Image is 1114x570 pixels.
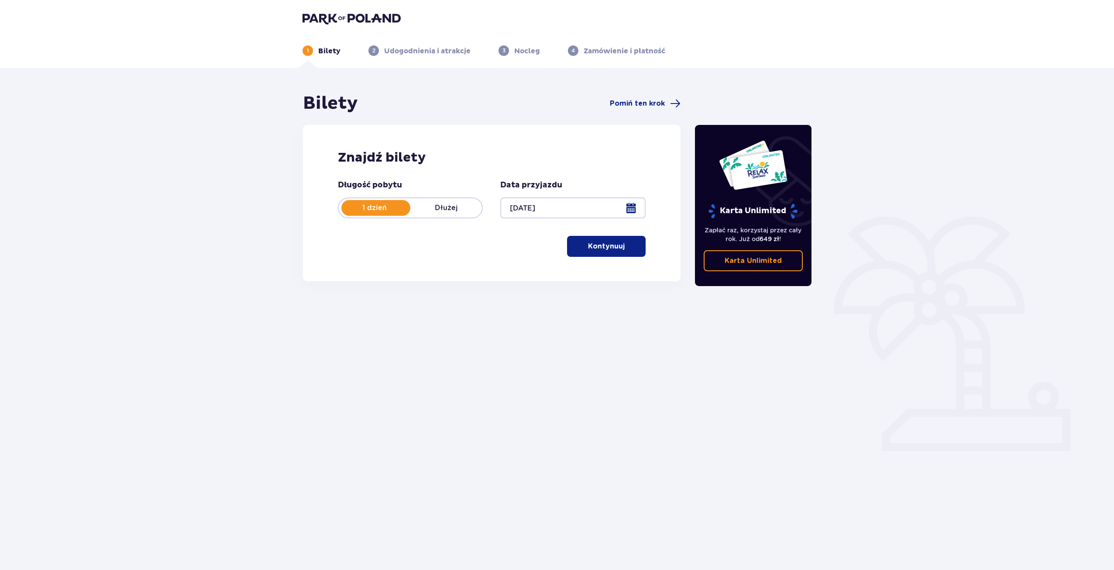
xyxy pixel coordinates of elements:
p: Nocleg [514,46,540,56]
p: Udogodnienia i atrakcje [384,46,471,56]
p: Data przyjazdu [500,180,562,190]
p: 4 [571,47,575,55]
p: 2 [372,47,375,55]
div: 3Nocleg [499,45,540,56]
p: 1 dzień [339,203,410,213]
div: 4Zamówienie i płatność [568,45,665,56]
img: Dwie karty całoroczne do Suntago z napisem 'UNLIMITED RELAX', na białym tle z tropikalnymi liśćmi... [719,140,788,190]
h2: Znajdź bilety [338,149,646,166]
h1: Bilety [303,93,358,114]
img: Park of Poland logo [303,12,401,24]
p: Zamówienie i płatność [584,46,665,56]
div: 1Bilety [303,45,340,56]
p: Długość pobytu [338,180,402,190]
a: Pomiń ten krok [610,98,681,109]
p: Kontynuuj [588,242,625,251]
div: 2Udogodnienia i atrakcje [368,45,471,56]
p: 3 [502,47,505,55]
a: Karta Unlimited [704,250,803,271]
p: 1 [307,47,309,55]
p: Zapłać raz, korzystaj przez cały rok. Już od ! [704,226,803,243]
p: Karta Unlimited [708,204,798,219]
span: Pomiń ten krok [610,99,665,108]
p: Dłużej [410,203,482,213]
p: Bilety [318,46,340,56]
span: 649 zł [760,235,779,242]
button: Kontynuuj [567,236,646,257]
p: Karta Unlimited [725,256,782,266]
